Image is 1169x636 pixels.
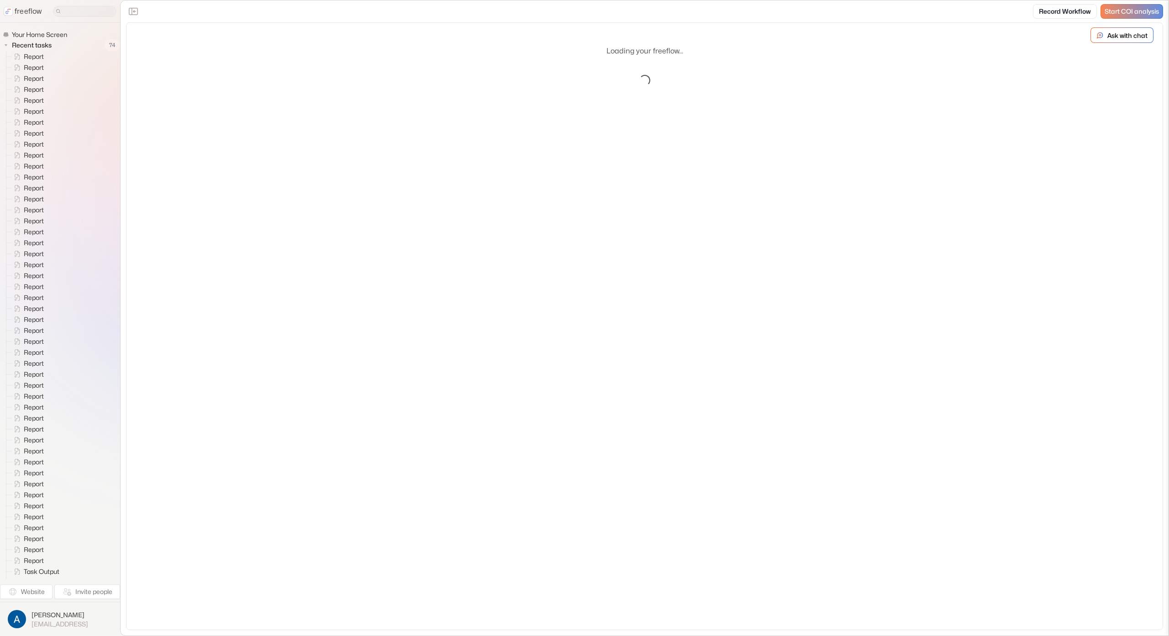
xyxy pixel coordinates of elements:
[6,413,47,424] a: Report
[10,30,70,39] span: Your Home Screen
[22,479,47,489] span: Report
[6,270,47,281] a: Report
[22,85,47,94] span: Report
[6,468,47,478] a: Report
[22,260,47,269] span: Report
[6,402,47,413] a: Report
[6,281,47,292] a: Report
[6,533,47,544] a: Report
[22,414,47,423] span: Report
[6,511,47,522] a: Report
[22,381,47,390] span: Report
[22,337,47,346] span: Report
[22,238,47,247] span: Report
[6,292,47,303] a: Report
[3,30,71,39] a: Your Home Screen
[22,151,47,160] span: Report
[6,446,47,457] a: Report
[6,216,47,226] a: Report
[22,173,47,182] span: Report
[4,6,42,17] a: freeflow
[6,566,63,577] a: Task Output
[22,534,47,543] span: Report
[6,358,47,369] a: Report
[1101,4,1163,19] a: Start COI analysis
[606,46,683,57] p: Loading your freeflow...
[22,304,47,313] span: Report
[22,447,47,456] span: Report
[6,369,47,380] a: Report
[22,184,47,193] span: Report
[22,293,47,302] span: Report
[22,129,47,138] span: Report
[22,162,47,171] span: Report
[6,248,47,259] a: Report
[6,544,47,555] a: Report
[1033,4,1097,19] a: Record Workflow
[32,620,88,628] span: [EMAIL_ADDRESS]
[15,6,42,17] p: freeflow
[6,194,47,205] a: Report
[6,183,47,194] a: Report
[6,205,47,216] a: Report
[6,237,47,248] a: Report
[22,523,47,532] span: Report
[22,348,47,357] span: Report
[22,96,47,105] span: Report
[22,370,47,379] span: Report
[5,608,115,631] button: [PERSON_NAME][EMAIL_ADDRESS]
[22,359,47,368] span: Report
[6,336,47,347] a: Report
[6,117,47,128] a: Report
[22,556,47,565] span: Report
[22,227,47,237] span: Report
[6,106,47,117] a: Report
[6,150,47,161] a: Report
[22,282,47,291] span: Report
[3,40,55,51] button: Recent tasks
[22,140,47,149] span: Report
[22,63,47,72] span: Report
[22,118,47,127] span: Report
[6,577,63,588] a: Task Output
[22,392,47,401] span: Report
[6,391,47,402] a: Report
[6,435,47,446] a: Report
[6,139,47,150] a: Report
[105,39,120,51] span: 74
[6,489,47,500] a: Report
[54,584,120,599] button: Invite people
[6,62,47,73] a: Report
[22,403,47,412] span: Report
[22,315,47,324] span: Report
[22,107,47,116] span: Report
[6,500,47,511] a: Report
[10,41,54,50] span: Recent tasks
[22,216,47,226] span: Report
[6,380,47,391] a: Report
[6,73,47,84] a: Report
[22,271,47,280] span: Report
[6,478,47,489] a: Report
[6,457,47,468] a: Report
[6,325,47,336] a: Report
[6,128,47,139] a: Report
[6,555,47,566] a: Report
[22,468,47,478] span: Report
[22,436,47,445] span: Report
[126,4,141,19] button: Close the sidebar
[22,249,47,258] span: Report
[6,424,47,435] a: Report
[22,501,47,510] span: Report
[6,347,47,358] a: Report
[22,457,47,467] span: Report
[6,51,47,62] a: Report
[6,303,47,314] a: Report
[22,490,47,499] span: Report
[22,512,47,521] span: Report
[22,567,62,576] span: Task Output
[22,74,47,83] span: Report
[6,161,47,172] a: Report
[22,545,47,554] span: Report
[6,522,47,533] a: Report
